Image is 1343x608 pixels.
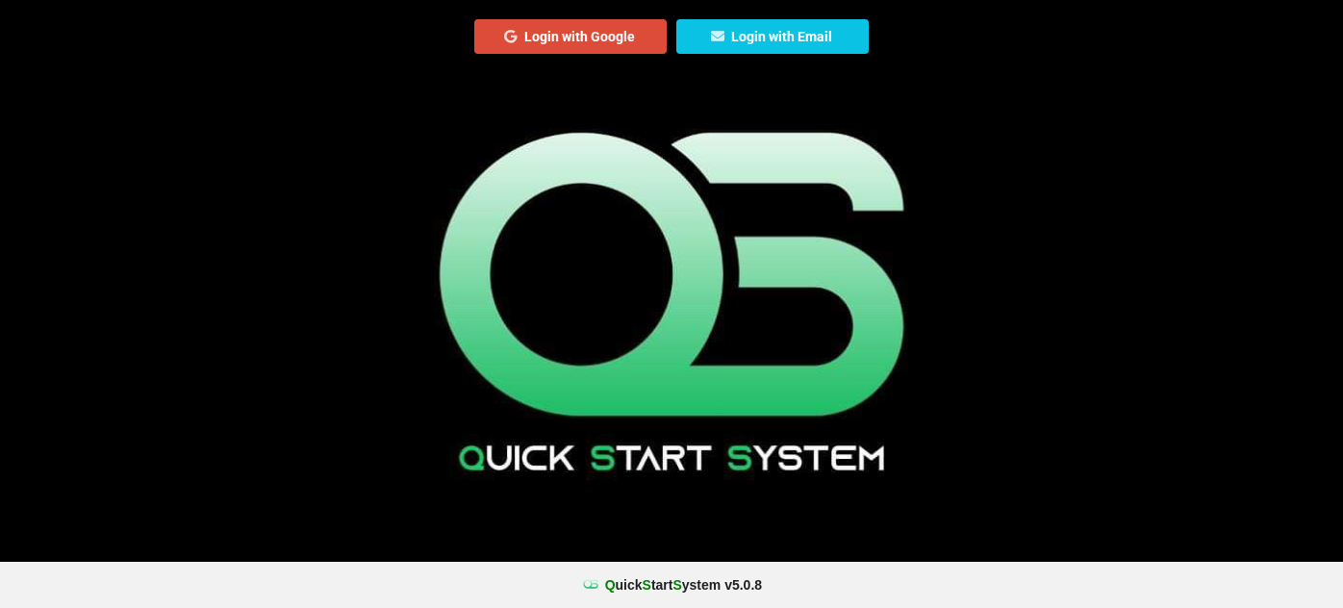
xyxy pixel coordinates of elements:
button: Login with Google [474,19,667,54]
b: uick tart ystem v 5.0.8 [605,575,762,595]
span: Q [605,577,616,593]
button: Login with Email [676,19,869,54]
img: favicon.ico [581,575,600,595]
span: S [672,577,681,593]
span: S [643,577,651,593]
